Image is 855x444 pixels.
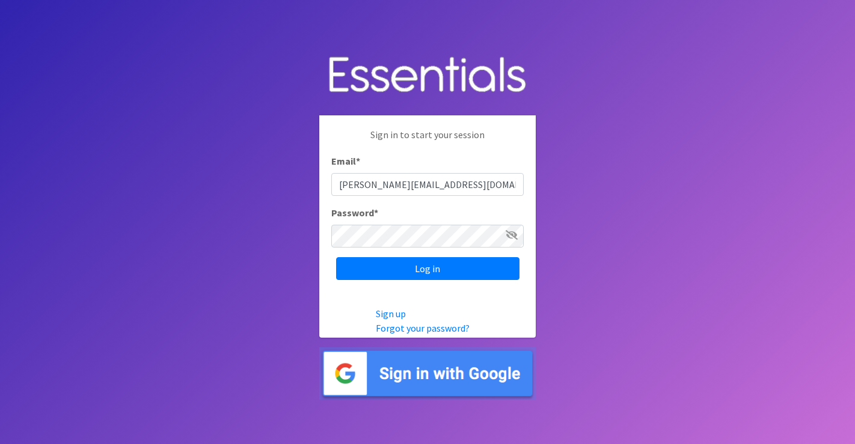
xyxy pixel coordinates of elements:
abbr: required [356,155,360,167]
img: Human Essentials [319,44,536,106]
a: Sign up [376,308,406,320]
label: Password [331,205,378,220]
img: Sign in with Google [319,347,536,400]
label: Email [331,154,360,168]
abbr: required [374,207,378,219]
a: Forgot your password? [376,322,470,334]
input: Log in [336,257,519,280]
p: Sign in to start your session [331,127,524,154]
